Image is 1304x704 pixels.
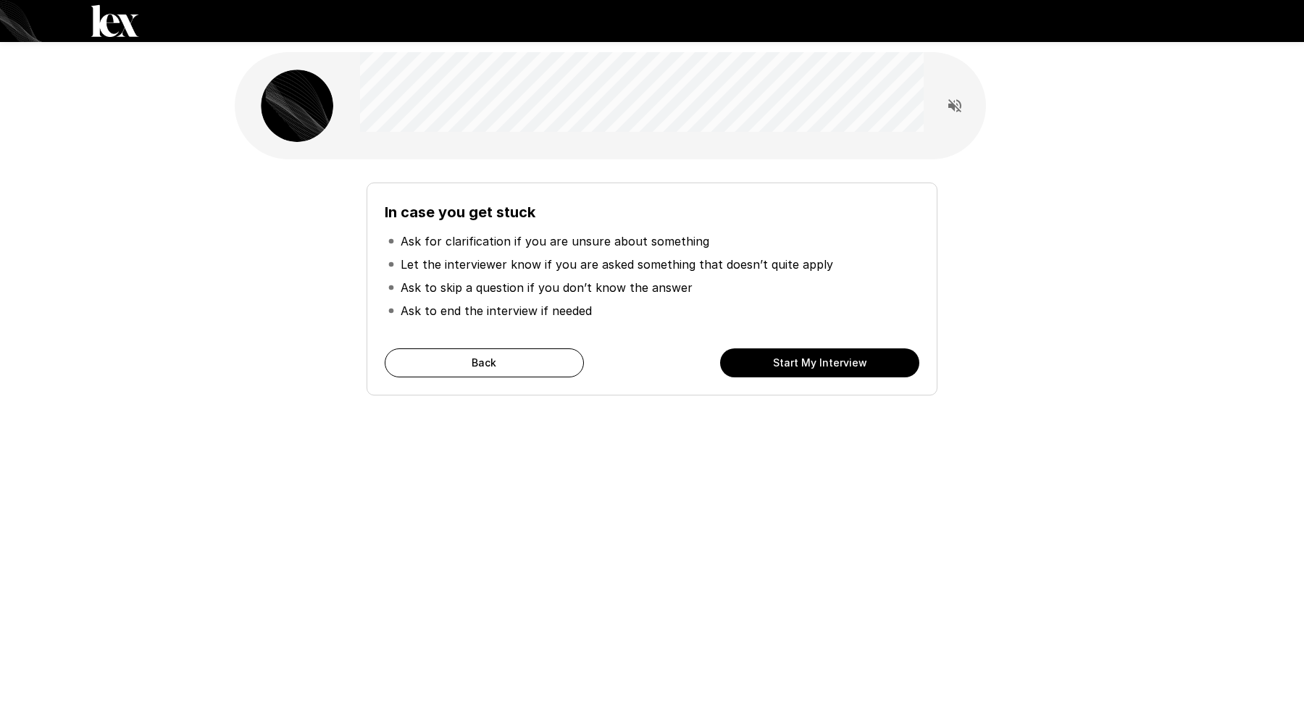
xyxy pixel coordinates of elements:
p: Ask to skip a question if you don’t know the answer [401,279,693,296]
p: Let the interviewer know if you are asked something that doesn’t quite apply [401,256,833,273]
button: Back [385,348,584,377]
button: Read questions aloud [940,91,969,120]
p: Ask to end the interview if needed [401,302,592,319]
p: Ask for clarification if you are unsure about something [401,232,709,250]
img: lex_avatar2.png [261,70,333,142]
button: Start My Interview [720,348,919,377]
b: In case you get stuck [385,204,535,221]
